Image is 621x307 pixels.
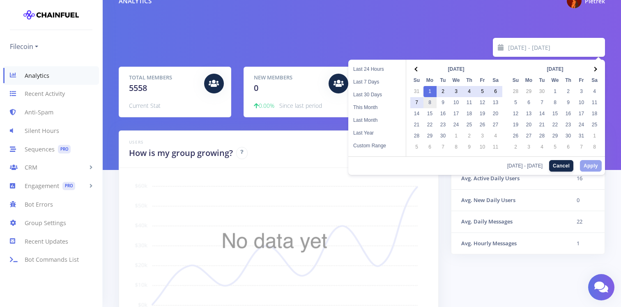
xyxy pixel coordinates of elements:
td: 24 [575,119,588,130]
td: 28 [410,130,423,142]
td: 17 [575,108,588,119]
th: Tu [437,75,450,86]
td: 2 [562,86,575,97]
h5: New Members [254,74,323,82]
td: 9 [562,97,575,108]
td: 29 [423,130,437,142]
td: 30 [562,130,575,142]
td: 15 [549,108,562,119]
li: Last 30 Days [348,88,406,101]
td: 16 [567,168,605,189]
td: 1 [549,86,562,97]
th: [DATE] [423,64,489,75]
td: 21 [410,119,423,130]
td: 15 [423,108,437,119]
td: 29 [549,130,562,142]
td: 5 [476,86,489,97]
th: Tu [536,75,549,86]
td: 18 [588,108,601,119]
th: Su [410,75,423,86]
td: 26 [476,119,489,130]
th: We [549,75,562,86]
td: 12 [476,97,489,108]
td: 8 [549,97,562,108]
span: PRO [62,182,75,191]
span: 5558 [129,82,147,93]
td: 10 [575,97,588,108]
td: 3 [476,130,489,142]
li: Last Month [348,114,406,127]
td: 2 [437,86,450,97]
td: 1 [423,86,437,97]
td: 29 [522,86,536,97]
td: 28 [536,130,549,142]
td: 10 [450,97,463,108]
td: 19 [509,119,522,130]
td: 30 [536,86,549,97]
td: 6 [562,142,575,153]
td: 8 [423,97,437,108]
td: 13 [522,108,536,119]
td: 22 [549,119,562,130]
li: Last 24 Hours [348,63,406,76]
a: Analytics [3,66,99,85]
th: Avg. Hourly Messages [451,233,567,254]
td: 4 [588,86,601,97]
td: 22 [567,211,605,233]
li: Last Year [348,127,406,140]
td: 6 [489,86,502,97]
th: Su [509,75,522,86]
td: 7 [536,97,549,108]
td: 3 [522,142,536,153]
td: 0 [567,189,605,211]
td: 30 [437,130,450,142]
button: Apply [580,160,602,172]
td: 14 [536,108,549,119]
td: 24 [450,119,463,130]
li: Last 7 Days [348,76,406,88]
td: 17 [450,108,463,119]
td: 9 [437,97,450,108]
td: 14 [410,108,423,119]
td: 7 [437,142,450,153]
li: Custom Range [348,140,406,152]
span: PRO [58,145,71,153]
th: Avg. Active Daily Users [451,168,567,189]
th: Avg. New Daily Users [451,189,567,211]
td: 7 [410,97,423,108]
td: 1 [450,130,463,142]
th: We [450,75,463,86]
td: 3 [450,86,463,97]
th: Sa [588,75,601,86]
span: 0.00% [254,102,274,109]
td: 4 [463,86,476,97]
h2: How is my group growing? [129,147,233,159]
td: 2 [463,130,476,142]
td: 27 [522,130,536,142]
span: 0 [254,82,258,93]
td: 23 [437,119,450,130]
td: 3 [575,86,588,97]
td: 19 [476,108,489,119]
td: 5 [509,97,522,108]
td: 13 [489,97,502,108]
td: 16 [562,108,575,119]
th: Mo [522,75,536,86]
td: 18 [463,108,476,119]
span: Current Stat [129,102,161,109]
td: 20 [489,108,502,119]
td: 31 [575,130,588,142]
td: 5 [549,142,562,153]
th: Mo [423,75,437,86]
td: 11 [588,97,601,108]
th: Sa [489,75,502,86]
a: Filecoin [10,40,38,53]
td: 8 [588,142,601,153]
td: 20 [522,119,536,130]
td: 4 [489,130,502,142]
li: This Month [348,101,406,114]
td: 26 [509,130,522,142]
button: Cancel [549,160,573,172]
td: 1 [567,233,605,254]
td: 8 [450,142,463,153]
